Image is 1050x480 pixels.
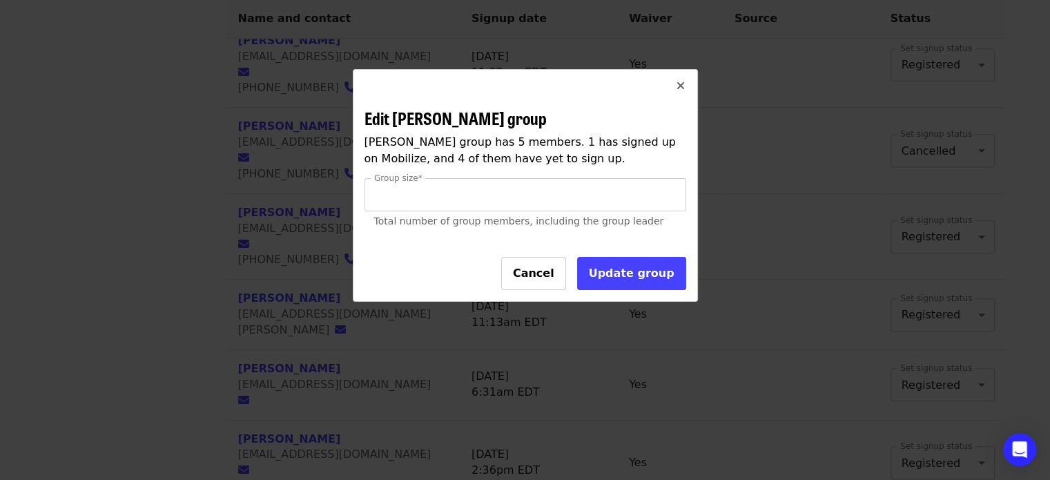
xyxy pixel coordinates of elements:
span: Total number of group members, including the group leader [374,215,664,227]
button: Close [664,70,697,103]
span: Update group [589,267,674,280]
button: Update group [577,257,686,290]
span: Edit [PERSON_NAME] group [364,106,547,130]
span: Group size* [374,173,422,182]
span: Cancel [513,267,554,280]
span: [PERSON_NAME] group has 5 members. 1 has signed up on Mobilize, and 4 of them have yet to sign up. [364,135,676,165]
button: Cancel [501,257,566,290]
input: [object Object] [364,178,686,211]
i: times icon [677,79,685,93]
div: Open Intercom Messenger [1003,433,1036,466]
